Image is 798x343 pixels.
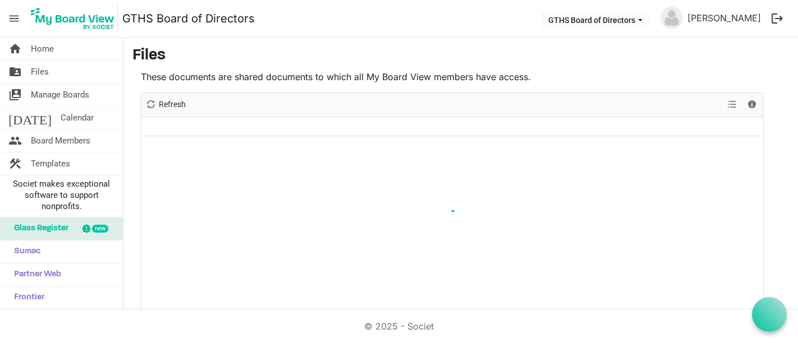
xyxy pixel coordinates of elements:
[122,7,255,30] a: GTHS Board of Directors
[8,129,22,152] span: people
[31,84,89,106] span: Manage Boards
[8,240,40,263] span: Sumac
[8,152,22,175] span: construction
[61,106,94,129] span: Calendar
[8,217,68,240] span: Glass Register
[8,286,44,309] span: Frontier
[5,178,118,212] span: Societ makes exceptional software to support nonprofits.
[3,8,25,29] span: menu
[8,84,22,106] span: switch_account
[765,7,789,30] button: logout
[8,61,22,83] span: folder_shared
[31,61,49,83] span: Files
[132,47,789,66] h3: Files
[31,152,70,175] span: Templates
[8,106,52,129] span: [DATE]
[92,225,108,233] div: new
[541,12,650,27] button: GTHS Board of Directors dropdownbutton
[27,4,118,33] img: My Board View Logo
[27,4,122,33] a: My Board View Logo
[8,263,61,286] span: Partner Web
[31,38,54,60] span: Home
[31,129,90,152] span: Board Members
[364,321,434,332] a: © 2025 - Societ
[141,70,764,84] p: These documents are shared documents to which all My Board View members have access.
[8,38,22,60] span: home
[661,7,683,29] img: no-profile-picture.svg
[683,7,765,29] a: [PERSON_NAME]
